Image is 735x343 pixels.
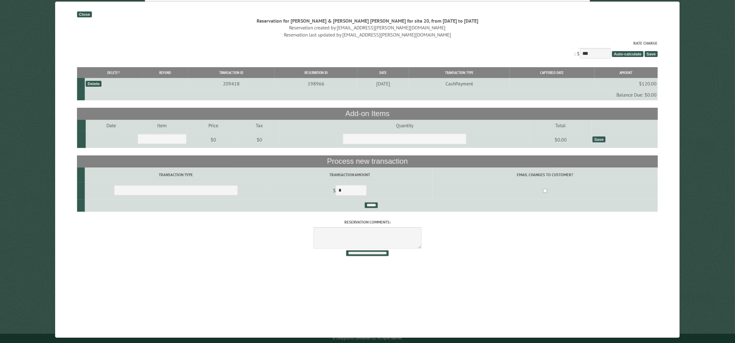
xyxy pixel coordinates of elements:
[85,67,142,78] th: Delete?
[85,89,658,100] td: Balance Due: $0.00
[86,120,137,131] td: Date
[77,155,658,167] th: Process new transaction
[594,67,658,78] th: Amount
[142,67,188,78] th: Refund
[510,67,594,78] th: Captured Date
[77,40,658,60] div: : $
[187,131,240,148] td: $0
[188,67,275,78] th: Transaction ID
[409,78,510,89] td: CashPayment
[279,120,530,131] td: Quantity
[77,31,658,38] div: Reservation last updated by [EMAIL_ADDRESS][PERSON_NAME][DOMAIN_NAME]
[77,24,658,31] div: Reservation created by [EMAIL_ADDRESS][PERSON_NAME][DOMAIN_NAME]
[333,336,402,340] small: © Campground Commander LLC. All rights reserved.
[268,172,431,178] label: Transaction Amount
[240,131,279,148] td: $0
[275,78,358,89] td: 198966
[240,120,279,131] td: Tax
[77,40,658,46] label: Rate Charge
[612,51,644,57] span: Auto-calculate
[409,67,510,78] th: Transaction Type
[358,78,409,89] td: [DATE]
[86,172,266,178] label: Transaction Type
[530,120,592,131] td: Total
[137,120,187,131] td: Item
[77,219,658,225] label: Reservation comments:
[275,67,358,78] th: Reservation ID
[530,131,592,148] td: $0.00
[645,51,658,57] span: Save
[267,182,432,200] td: $
[77,11,92,17] div: Close
[77,17,658,24] div: Reservation for [PERSON_NAME] & [PERSON_NAME] [PERSON_NAME] for site 20, from [DATE] to [DATE]
[593,137,605,142] div: Save
[187,120,240,131] td: Price
[77,108,658,119] th: Add-on Items
[434,172,657,178] label: Email changes to customer?
[188,78,275,89] td: 209418
[86,81,102,87] div: Delete
[358,67,409,78] th: Date
[594,78,658,89] td: $120.00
